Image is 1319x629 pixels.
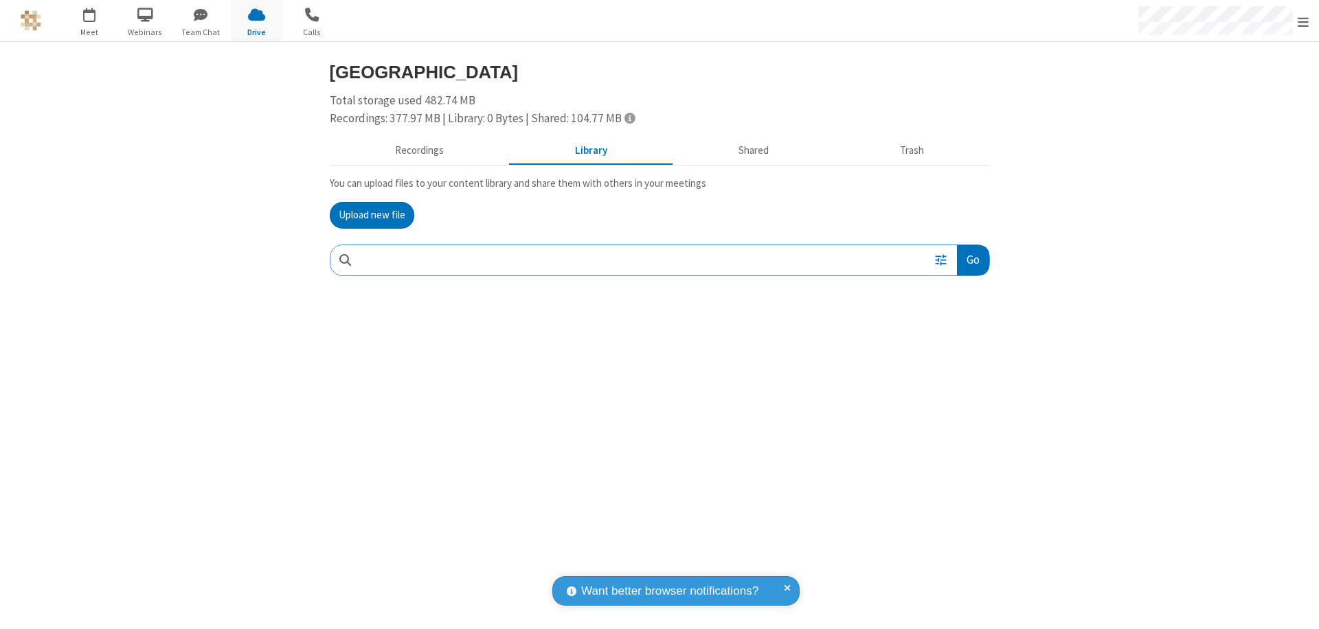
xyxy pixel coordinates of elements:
[286,26,338,38] span: Calls
[330,176,990,192] p: You can upload files to your content library and share them with others in your meetings
[21,10,41,31] img: QA Selenium DO NOT DELETE OR CHANGE
[510,138,673,164] button: Content library
[673,138,835,164] button: Shared during meetings
[330,110,990,128] div: Recordings: 377.97 MB | Library: 0 Bytes | Shared: 104.77 MB
[624,112,635,124] span: Totals displayed include files that have been moved to the trash.
[330,138,510,164] button: Recorded meetings
[175,26,227,38] span: Team Chat
[581,582,758,600] span: Want better browser notifications?
[64,26,115,38] span: Meet
[330,62,990,82] h3: [GEOGRAPHIC_DATA]
[231,26,282,38] span: Drive
[330,92,990,127] div: Total storage used 482.74 MB
[957,245,989,276] button: Go
[330,202,414,229] button: Upload new file
[120,26,171,38] span: Webinars
[835,138,990,164] button: Trash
